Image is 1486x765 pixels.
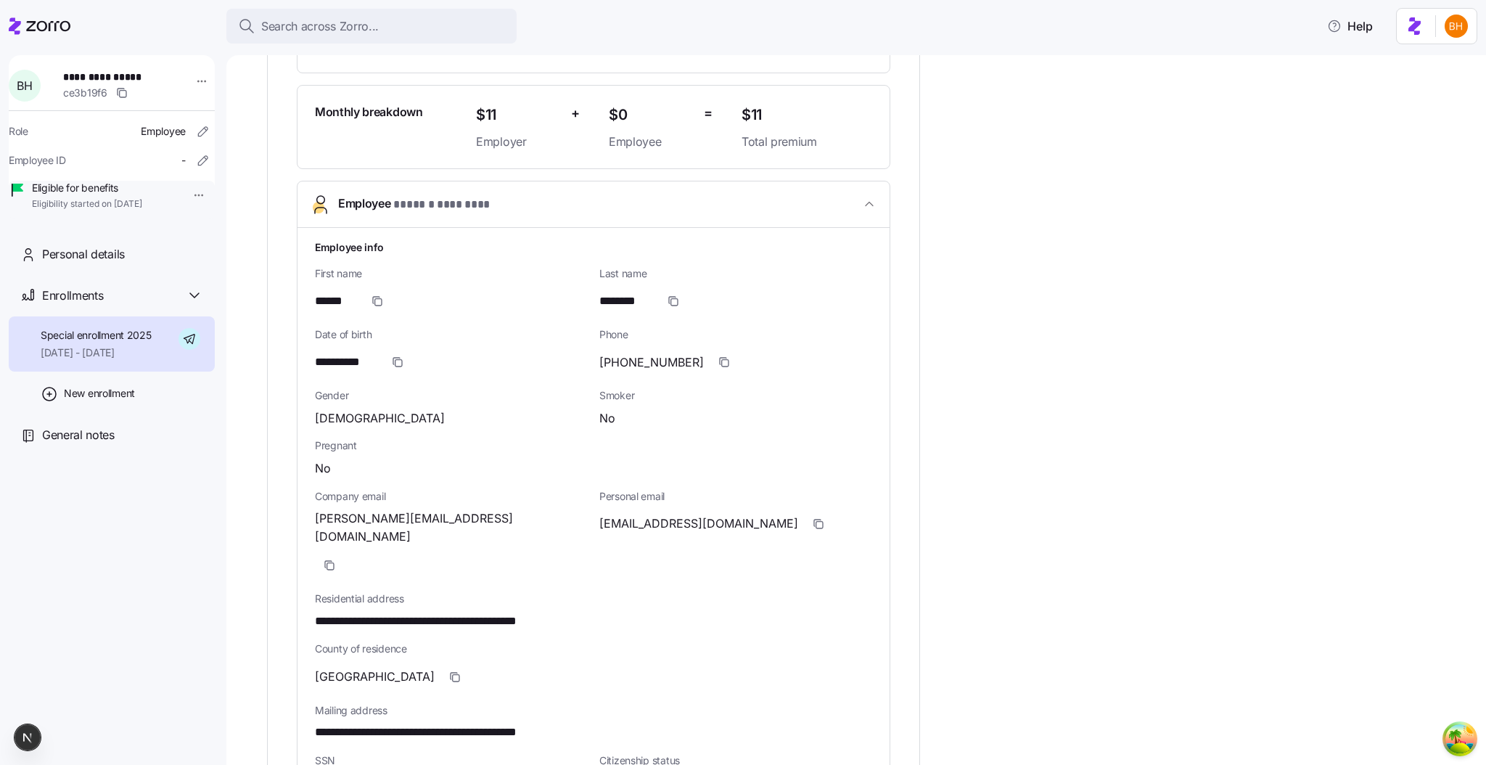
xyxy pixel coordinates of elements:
span: Smoker [599,388,872,403]
span: [EMAIL_ADDRESS][DOMAIN_NAME] [599,515,798,533]
span: [PHONE_NUMBER] [599,353,704,372]
span: = [704,103,713,124]
span: + [571,103,580,124]
span: County of residence [315,642,872,656]
span: Gender [315,388,588,403]
span: First name [315,266,588,281]
span: Residential address [315,592,872,606]
span: Employee [141,124,186,139]
span: Monthly breakdown [315,103,423,121]
span: Employee [338,195,497,214]
span: Employee [609,133,692,151]
span: New enrollment [64,386,135,401]
span: Eligible for benefits [32,181,142,195]
span: $11 [742,103,872,127]
span: Mailing address [315,703,872,718]
span: Search across Zorro... [261,17,379,36]
img: 4c75172146ef2474b9d2df7702cc87ce [1445,15,1468,38]
span: $0 [609,103,692,127]
span: Phone [599,327,872,342]
span: [DEMOGRAPHIC_DATA] [315,409,445,427]
span: Personal email [599,489,872,504]
span: Total premium [742,133,872,151]
span: [DATE] - [DATE] [41,345,152,360]
span: [GEOGRAPHIC_DATA] [315,668,435,686]
span: Company email [315,489,588,504]
span: Last name [599,266,872,281]
span: B H [17,80,32,91]
h1: Employee info [315,240,872,255]
button: Open Tanstack query devtools [1445,724,1474,753]
span: Eligibility started on [DATE] [32,198,142,210]
span: Pregnant [315,438,872,453]
span: Personal details [42,245,125,263]
span: No [315,459,331,478]
span: Employer [476,133,559,151]
span: Employee ID [9,153,66,168]
button: Search across Zorro... [226,9,517,44]
span: Date of birth [315,327,588,342]
span: - [181,153,186,168]
span: Role [9,124,28,139]
span: [PERSON_NAME][EMAIL_ADDRESS][DOMAIN_NAME] [315,510,588,546]
span: Help [1327,17,1373,35]
span: ce3b19f6 [63,86,107,100]
span: No [599,409,615,427]
button: Help [1315,12,1384,41]
span: General notes [42,426,115,444]
span: Enrollments [42,287,103,305]
span: Special enrollment 2025 [41,328,152,343]
span: $11 [476,103,559,127]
